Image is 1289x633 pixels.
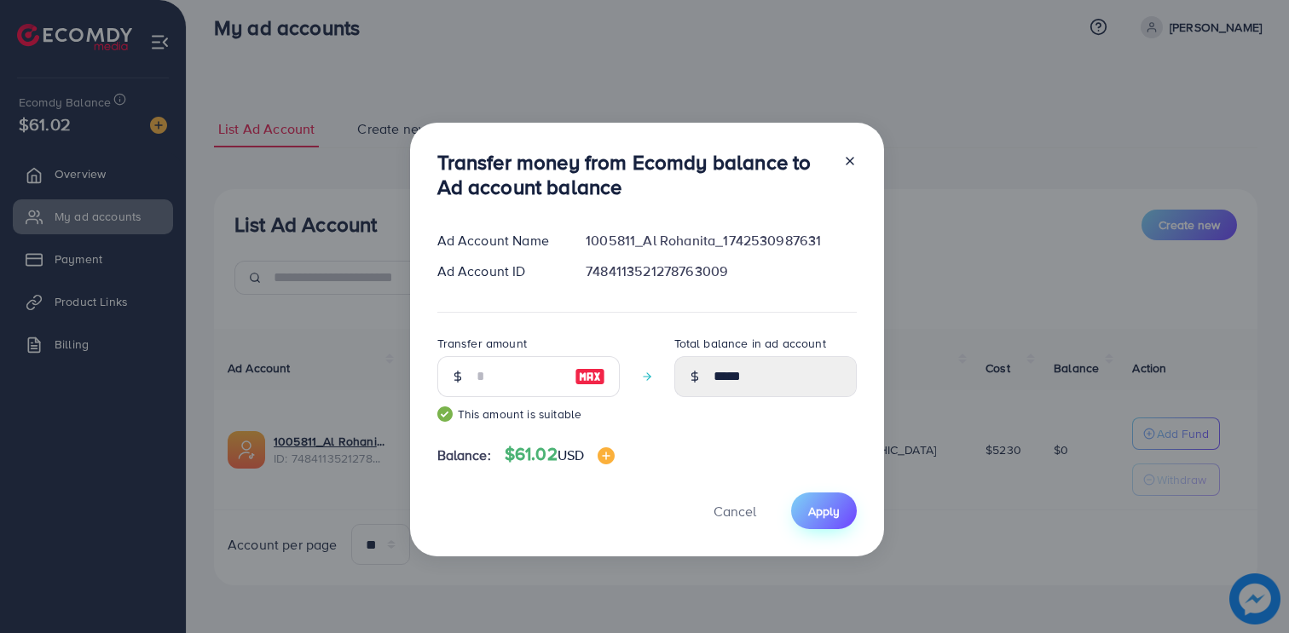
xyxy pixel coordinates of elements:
span: USD [558,446,584,464]
div: 7484113521278763009 [572,262,870,281]
span: Cancel [714,502,756,521]
h3: Transfer money from Ecomdy balance to Ad account balance [437,150,829,199]
label: Total balance in ad account [674,335,826,352]
h4: $61.02 [505,444,615,465]
div: Ad Account ID [424,262,573,281]
small: This amount is suitable [437,406,620,423]
button: Apply [791,492,857,529]
img: guide [437,406,453,422]
div: Ad Account Name [424,231,573,250]
span: Balance: [437,446,491,465]
span: Apply [808,503,840,520]
img: image [598,447,615,464]
div: 1005811_Al Rohanita_1742530987631 [572,231,870,250]
label: Transfer amount [437,335,527,352]
img: image [575,366,605,387]
button: Cancel [692,492,777,529]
